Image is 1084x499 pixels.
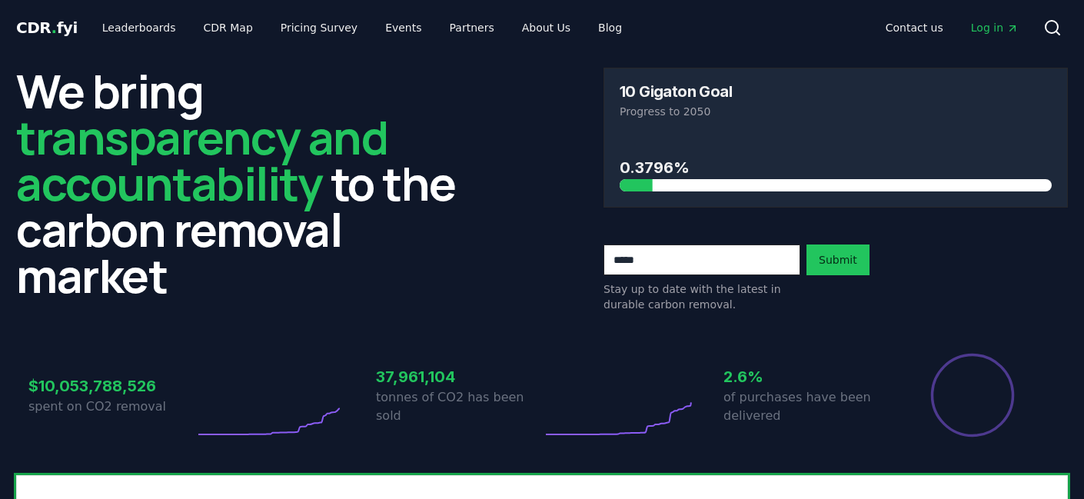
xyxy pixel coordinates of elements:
[16,68,480,298] h2: We bring to the carbon removal market
[873,14,1031,42] nav: Main
[723,388,889,425] p: of purchases have been delivered
[586,14,634,42] a: Blog
[971,20,1019,35] span: Log in
[191,14,265,42] a: CDR Map
[620,156,1052,179] h3: 0.3796%
[28,374,195,398] h3: $10,053,788,526
[90,14,188,42] a: Leaderboards
[959,14,1031,42] a: Log in
[620,84,732,99] h3: 10 Gigaton Goal
[268,14,370,42] a: Pricing Survey
[373,14,434,42] a: Events
[28,398,195,416] p: spent on CO2 removal
[620,104,1052,119] p: Progress to 2050
[437,14,507,42] a: Partners
[806,245,870,275] button: Submit
[604,281,800,312] p: Stay up to date with the latest in durable carbon removal.
[376,365,542,388] h3: 37,961,104
[376,388,542,425] p: tonnes of CO2 has been sold
[16,18,78,37] span: CDR fyi
[90,14,634,42] nav: Main
[16,105,387,215] span: transparency and accountability
[873,14,956,42] a: Contact us
[52,18,57,37] span: .
[16,17,78,38] a: CDR.fyi
[929,352,1016,438] div: Percentage of sales delivered
[723,365,889,388] h3: 2.6%
[510,14,583,42] a: About Us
